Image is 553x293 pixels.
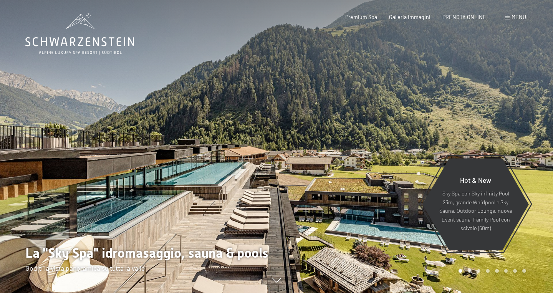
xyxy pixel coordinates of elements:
div: Carousel Page 4 [486,269,490,273]
a: Galleria immagini [389,14,430,20]
div: Carousel Page 7 [513,269,517,273]
p: Sky Spa con Sky infinity Pool 23m, grande Whirlpool e Sky Sauna, Outdoor Lounge, nuova Event saun... [439,189,512,233]
span: Hot & New [460,176,491,184]
a: Premium Spa [345,14,377,20]
div: Carousel Page 2 [468,269,472,273]
div: Carousel Page 8 [522,269,526,273]
div: Carousel Page 3 [477,269,481,273]
div: Carousel Page 5 [495,269,499,273]
div: Carousel Pagination [456,269,526,273]
div: Carousel Page 6 [504,269,508,273]
span: Menu [512,14,526,20]
div: Carousel Page 1 (Current Slide) [459,269,462,273]
a: PRENOTA ONLINE [442,14,486,20]
a: Hot & New Sky Spa con Sky infinity Pool 23m, grande Whirlpool e Sky Sauna, Outdoor Lounge, nuova ... [422,158,529,251]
